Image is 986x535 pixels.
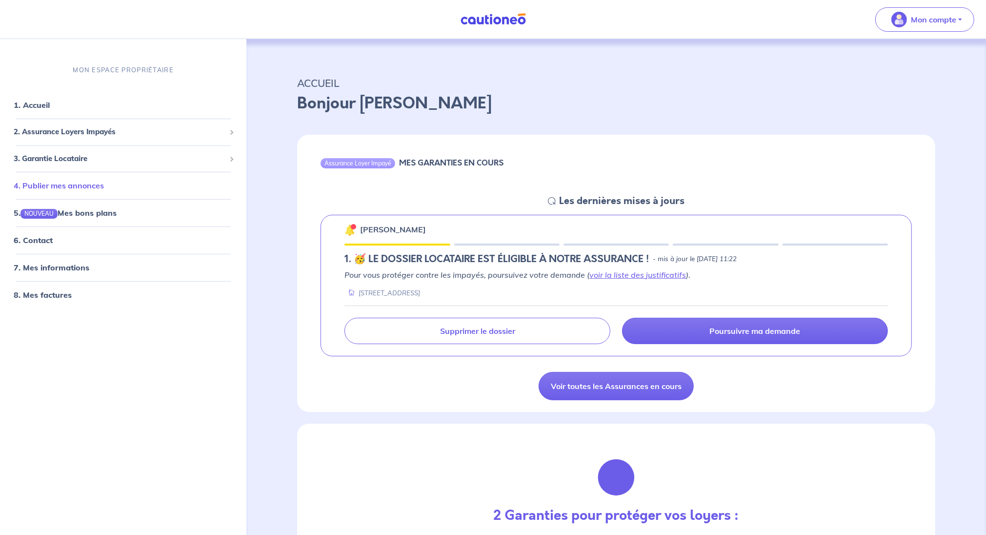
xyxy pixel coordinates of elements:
h5: 1.︎ 🥳 LE DOSSIER LOCATAIRE EST ÉLIGIBLE À NOTRE ASSURANCE ! [344,253,649,265]
p: Supprimer le dossier [440,326,515,336]
div: 1. Accueil [4,95,242,115]
a: voir la liste des justificatifs [589,270,686,280]
div: 4. Publier mes annonces [4,176,242,195]
a: Voir toutes les Assurances en cours [539,372,694,400]
a: 4. Publier mes annonces [14,181,104,190]
h6: MES GARANTIES EN COURS [399,158,503,167]
a: 8. Mes factures [14,290,72,300]
p: ACCUEIL [297,74,935,92]
a: 7. Mes informations [14,263,89,272]
p: - mis à jour le [DATE] 11:22 [653,254,737,264]
div: 8. Mes factures [4,285,242,305]
div: Assurance Loyer Impayé [321,158,395,168]
a: Supprimer le dossier [344,318,610,344]
p: Poursuivre ma demande [710,326,801,336]
div: [STREET_ADDRESS] [344,288,420,298]
span: 3. Garantie Locataire [14,153,225,164]
a: 1. Accueil [14,100,50,110]
a: 5.NOUVEAUMes bons plans [14,208,117,218]
img: 🔔 [344,224,356,236]
img: Cautioneo [457,13,530,25]
h5: Les dernières mises à jours [560,195,685,207]
p: MON ESPACE PROPRIÉTAIRE [73,65,173,75]
a: 6. Contact [14,235,53,245]
div: 3. Garantie Locataire [4,149,242,168]
button: illu_account_valid_menu.svgMon compte [875,7,974,32]
p: Pour vous protéger contre les impayés, poursuivez votre demande ( ). [344,269,888,281]
div: 2. Assurance Loyers Impayés [4,123,242,142]
span: 2. Assurance Loyers Impayés [14,126,225,138]
img: illu_account_valid_menu.svg [891,12,907,27]
div: 7. Mes informations [4,258,242,277]
img: justif-loupe [590,451,643,504]
h3: 2 Garanties pour protéger vos loyers : [494,508,739,524]
div: 6. Contact [4,230,242,250]
p: Mon compte [911,14,956,25]
p: [PERSON_NAME] [360,224,426,235]
div: state: ELIGIBILITY-RESULT-IN-PROGRESS, Context: NEW,MAYBE-CERTIFICATE,ALONE,LESSOR-DOCUMENTS [344,253,888,265]
div: 5.NOUVEAUMes bons plans [4,203,242,223]
p: Bonjour [PERSON_NAME] [297,92,935,115]
a: Poursuivre ma demande [622,318,888,344]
